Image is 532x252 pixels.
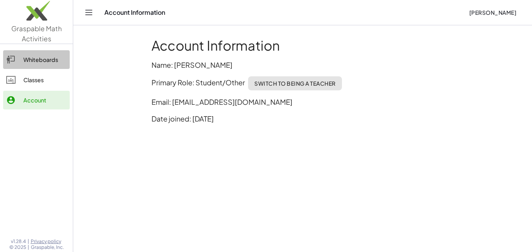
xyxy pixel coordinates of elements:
[151,113,454,124] p: Date joined: [DATE]
[23,75,67,85] div: Classes
[28,244,29,250] span: |
[11,238,26,245] span: v1.28.4
[151,60,454,70] p: Name: [PERSON_NAME]
[151,97,454,107] p: Email: [EMAIL_ADDRESS][DOMAIN_NAME]
[11,24,62,43] span: Graspable Math Activities
[463,5,523,19] button: [PERSON_NAME]
[3,70,70,89] a: Classes
[3,91,70,109] a: Account
[248,76,342,90] button: Switch to being a Teacher
[31,244,64,250] span: Graspable, Inc.
[469,9,516,16] span: [PERSON_NAME]
[254,80,336,87] span: Switch to being a Teacher
[151,76,454,90] p: Primary Role: Student/Other
[28,238,29,245] span: |
[3,50,70,69] a: Whiteboards
[23,95,67,105] div: Account
[151,38,454,53] h1: Account Information
[31,238,64,245] a: Privacy policy
[23,55,67,64] div: Whiteboards
[83,6,95,19] button: Toggle navigation
[9,244,26,250] span: © 2025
